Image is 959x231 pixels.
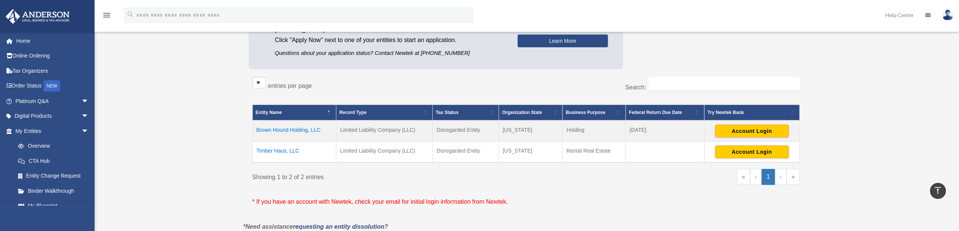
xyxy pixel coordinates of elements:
[81,94,96,109] span: arrow_drop_down
[502,110,542,115] span: Organization State
[5,123,96,139] a: My Entitiesarrow_drop_down
[625,84,646,91] label: Search:
[252,105,336,121] th: Entity Name: Activate to invert sorting
[268,83,312,89] label: entries per page
[786,169,800,185] a: Last
[432,142,499,163] td: Disregarded Entity
[715,148,789,155] a: Account Login
[102,13,111,20] a: menu
[336,120,432,142] td: Limited Liability Company (LLC)
[336,105,432,121] th: Record Type: Activate to sort
[5,109,100,124] a: Digital Productsarrow_drop_down
[563,120,626,142] td: Holding
[102,11,111,20] i: menu
[704,105,799,121] th: Try Newtek Bank : Activate to sort
[566,110,605,115] span: Business Purpose
[942,9,953,20] img: User Pic
[11,183,96,198] a: Binder Walkthrough
[5,48,100,64] a: Online Ordering
[256,110,282,115] span: Entity Name
[81,109,96,124] span: arrow_drop_down
[563,142,626,163] td: Rental Real Estate
[126,10,135,19] i: search
[243,223,388,230] em: *Need assistance ?
[432,105,499,121] th: Tax Status: Activate to sort
[3,9,72,24] img: Anderson Advisors Platinum Portal
[629,110,682,115] span: Federal Return Due Date
[626,105,704,121] th: Federal Return Due Date: Activate to sort
[715,128,789,134] a: Account Login
[293,223,384,230] a: requesting an entity dissolution
[518,34,608,47] a: Learn More
[11,169,96,184] a: Entity Change Request
[81,123,96,139] span: arrow_drop_down
[11,153,96,169] a: CTA Hub
[436,110,459,115] span: Tax Status
[499,120,563,142] td: [US_STATE]
[750,169,762,185] a: Previous
[762,169,775,185] a: 1
[5,33,100,48] a: Home
[775,169,786,185] a: Next
[626,120,704,142] td: [DATE]
[715,125,789,137] button: Account Login
[252,142,336,163] td: Timber Haus, LLC
[737,169,750,185] a: First
[44,80,60,92] div: NEW
[499,105,563,121] th: Organization State: Activate to sort
[5,78,100,94] a: Order StatusNEW
[336,142,432,163] td: Limited Liability Company (LLC)
[252,197,800,207] p: * If you have an account with Newtek, check your email for initial login information from Newtek.
[432,120,499,142] td: Disregarded Entity
[252,120,336,142] td: Brown Hound Holding, LLC
[499,142,563,163] td: [US_STATE]
[11,139,93,154] a: Overview
[715,145,789,158] button: Account Login
[252,169,521,183] div: Showing 1 to 2 of 2 entries
[275,48,506,58] p: Questions about your application status? Contact Newtek at [PHONE_NUMBER]
[930,183,946,199] a: vertical_align_top
[933,186,942,195] i: vertical_align_top
[11,198,96,214] a: My Blueprint
[275,35,506,45] p: Click "Apply Now" next to one of your entities to start an application.
[5,94,100,109] a: Platinum Q&Aarrow_drop_down
[563,105,626,121] th: Business Purpose: Activate to sort
[707,108,788,117] div: Try Newtek Bank
[5,63,100,78] a: Tax Organizers
[339,110,367,115] span: Record Type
